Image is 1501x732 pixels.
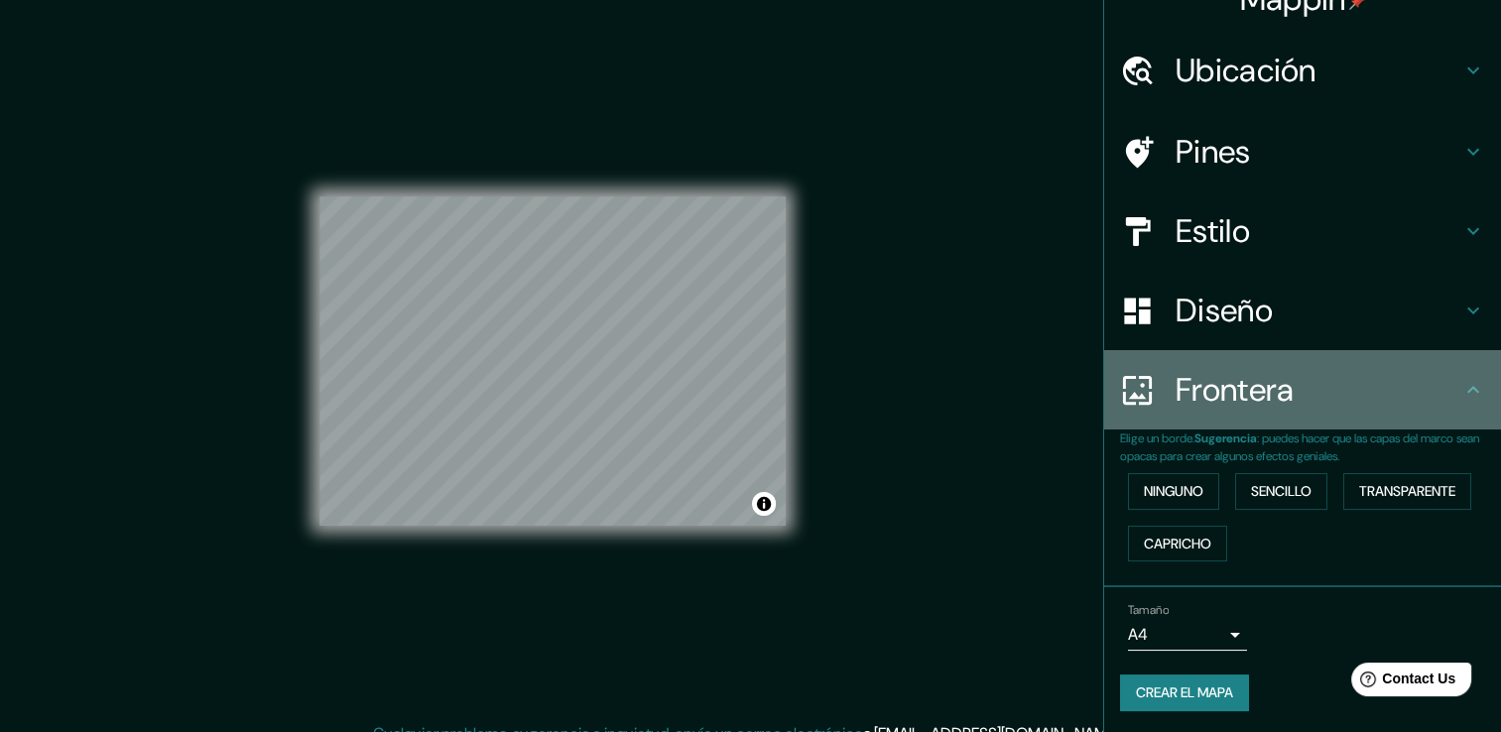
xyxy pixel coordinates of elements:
div: Diseño [1104,271,1501,350]
h4: Diseño [1176,291,1461,330]
h4: Pines [1176,132,1461,172]
canvas: Mapa [319,196,786,526]
button: Sencillo [1235,473,1327,510]
h4: Ubicación [1176,51,1461,90]
div: Ubicación [1104,31,1501,110]
h4: Frontera [1176,370,1461,410]
font: Sencillo [1251,479,1312,504]
button: Transparente [1343,473,1471,510]
button: Ninguno [1128,473,1219,510]
b: Sugerencia [1194,430,1257,446]
h4: Estilo [1176,211,1461,251]
p: Elige un borde. : puedes hacer que las capas del marco sean opacas para crear algunos efectos gen... [1120,429,1501,465]
div: Frontera [1104,350,1501,429]
font: Crear el mapa [1136,680,1233,705]
button: Alternar atribución [752,492,776,516]
font: Transparente [1359,479,1455,504]
button: Capricho [1128,526,1227,562]
div: Pines [1104,112,1501,191]
font: Capricho [1144,532,1211,556]
iframe: Help widget launcher [1324,655,1479,710]
button: Crear el mapa [1120,674,1249,711]
font: Ninguno [1144,479,1203,504]
div: A4 [1128,619,1247,651]
div: Estilo [1104,191,1501,271]
label: Tamaño [1128,602,1169,619]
